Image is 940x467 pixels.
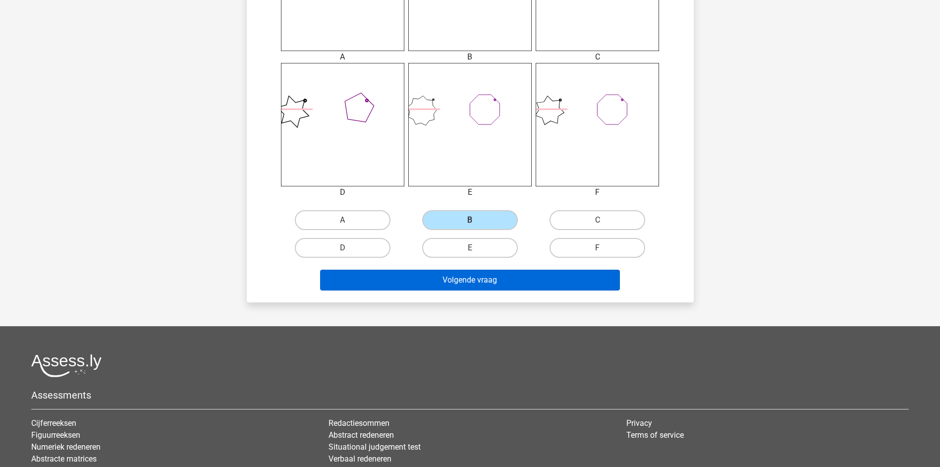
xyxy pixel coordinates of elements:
[550,210,645,230] label: C
[320,270,620,291] button: Volgende vraag
[528,186,666,198] div: F
[31,418,76,428] a: Cijferreeksen
[31,430,80,440] a: Figuurreeksen
[329,430,394,440] a: Abstract redeneren
[422,238,518,258] label: E
[31,354,102,377] img: Assessly logo
[626,418,652,428] a: Privacy
[295,238,390,258] label: D
[274,51,412,63] div: A
[550,238,645,258] label: F
[401,186,539,198] div: E
[295,210,390,230] label: A
[329,442,421,452] a: Situational judgement test
[329,454,391,464] a: Verbaal redeneren
[274,186,412,198] div: D
[422,210,518,230] label: B
[626,430,684,440] a: Terms of service
[31,389,909,401] h5: Assessments
[31,454,97,464] a: Abstracte matrices
[329,418,389,428] a: Redactiesommen
[528,51,666,63] div: C
[401,51,539,63] div: B
[31,442,101,452] a: Numeriek redeneren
